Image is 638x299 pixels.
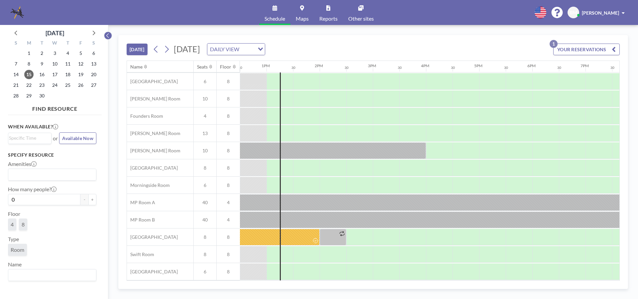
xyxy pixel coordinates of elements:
[398,66,402,70] div: 30
[474,63,482,68] div: 5PM
[9,134,48,142] input: Search for option
[217,234,240,240] span: 8
[217,113,240,119] span: 8
[238,66,242,70] div: 30
[194,96,216,102] span: 10
[24,91,34,100] span: Monday, September 29, 2025
[8,261,22,268] label: Name
[194,113,216,119] span: 4
[319,16,338,21] span: Reports
[197,64,208,70] div: Seats
[37,80,47,90] span: Tuesday, September 23, 2025
[127,165,178,171] span: [GEOGRAPHIC_DATA]
[89,80,98,90] span: Saturday, September 27, 2025
[421,63,429,68] div: 4PM
[127,130,180,136] span: [PERSON_NAME] Room
[194,251,216,257] span: 8
[127,78,178,84] span: [GEOGRAPHIC_DATA]
[194,165,216,171] span: 8
[217,165,240,171] span: 8
[36,39,49,48] div: T
[80,194,88,205] button: -
[53,135,58,142] span: or
[63,70,72,79] span: Thursday, September 18, 2025
[89,59,98,69] span: Saturday, September 13, 2025
[368,63,376,68] div: 3PM
[127,251,154,257] span: Swift Room
[8,133,51,143] div: Search for option
[49,39,61,48] div: W
[241,45,254,54] input: Search for option
[76,59,85,69] span: Friday, September 12, 2025
[8,161,37,167] label: Amenities
[127,269,178,275] span: [GEOGRAPHIC_DATA]
[127,234,178,240] span: [GEOGRAPHIC_DATA]
[217,78,240,84] span: 8
[59,132,96,144] button: Available Now
[194,148,216,154] span: 10
[194,78,216,84] span: 6
[127,148,180,154] span: [PERSON_NAME] Room
[127,200,155,206] span: MP Room A
[550,40,558,48] p: 1
[217,251,240,257] span: 8
[8,186,56,193] label: How many people?
[217,217,240,223] span: 4
[88,194,96,205] button: +
[557,66,561,70] div: 30
[11,80,21,90] span: Sunday, September 21, 2025
[194,182,216,188] span: 6
[50,80,59,90] span: Wednesday, September 24, 2025
[24,59,34,69] span: Monday, September 8, 2025
[50,59,59,69] span: Wednesday, September 10, 2025
[194,200,216,206] span: 40
[24,80,34,90] span: Monday, September 22, 2025
[11,221,14,228] span: 4
[63,80,72,90] span: Thursday, September 25, 2025
[194,130,216,136] span: 13
[348,16,374,21] span: Other sites
[345,66,349,70] div: 30
[207,44,265,55] div: Search for option
[76,49,85,58] span: Friday, September 5, 2025
[76,80,85,90] span: Friday, September 26, 2025
[11,246,24,253] span: Room
[11,59,21,69] span: Sunday, September 7, 2025
[89,70,98,79] span: Saturday, September 20, 2025
[130,64,143,70] div: Name
[127,217,155,223] span: MP Room B
[8,236,19,242] label: Type
[87,39,100,48] div: S
[10,39,23,48] div: S
[265,16,285,21] span: Schedule
[76,70,85,79] span: Friday, September 19, 2025
[127,182,170,188] span: Morningside Room
[63,59,72,69] span: Thursday, September 11, 2025
[553,44,620,55] button: YOUR RESERVATIONS1
[217,200,240,206] span: 4
[24,49,34,58] span: Monday, September 1, 2025
[62,135,93,141] span: Available Now
[217,96,240,102] span: 8
[37,59,47,69] span: Tuesday, September 9, 2025
[11,70,21,79] span: Sunday, September 14, 2025
[8,169,96,180] div: Search for option
[174,44,200,54] span: [DATE]
[11,91,21,100] span: Sunday, September 28, 2025
[89,49,98,58] span: Saturday, September 6, 2025
[9,271,92,279] input: Search for option
[9,170,92,179] input: Search for option
[37,70,47,79] span: Tuesday, September 16, 2025
[8,211,20,217] label: Floor
[527,63,536,68] div: 6PM
[296,16,309,21] span: Maps
[570,10,577,16] span: BM
[194,234,216,240] span: 8
[220,64,231,70] div: Floor
[8,103,102,112] h4: FIND RESOURCE
[581,63,589,68] div: 7PM
[217,182,240,188] span: 8
[127,44,148,55] button: [DATE]
[23,39,36,48] div: M
[209,45,241,54] span: DAILY VIEW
